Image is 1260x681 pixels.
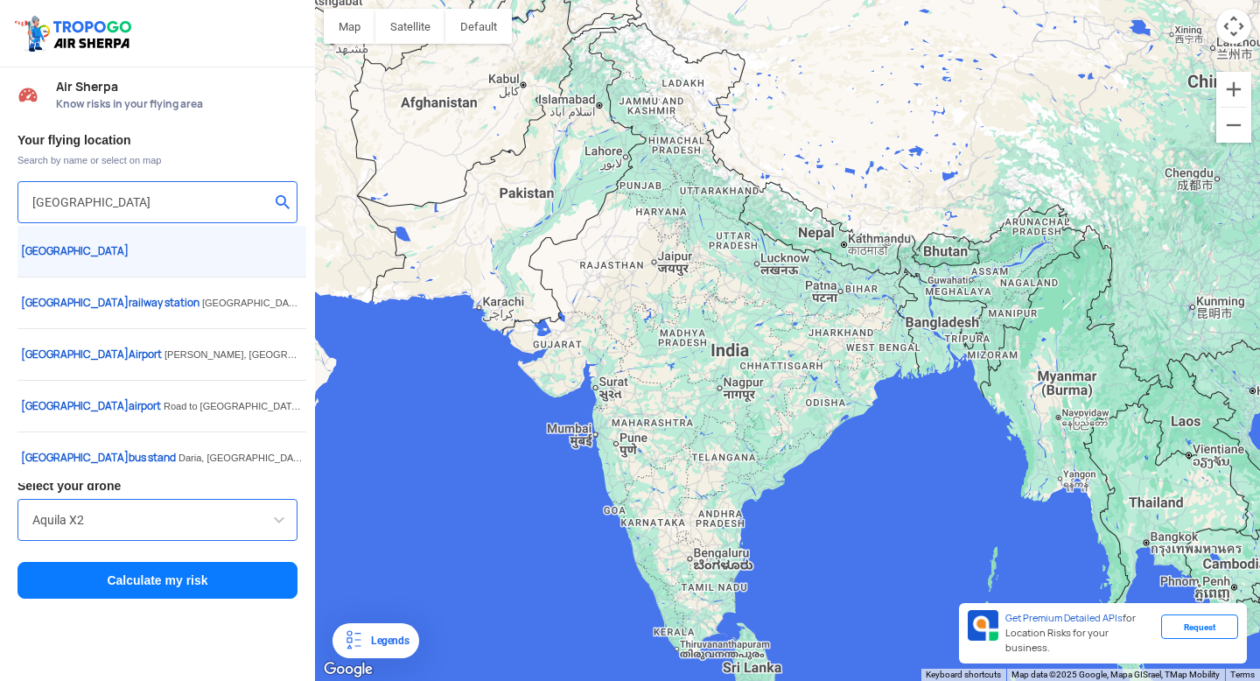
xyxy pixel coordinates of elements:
[56,80,297,94] span: Air Sherpa
[21,348,129,362] span: [GEOGRAPHIC_DATA]
[17,84,38,105] img: Risk Scores
[21,399,164,413] span: airport
[202,298,619,308] span: [GEOGRAPHIC_DATA], [GEOGRAPHIC_DATA], [GEOGRAPHIC_DATA], [GEOGRAPHIC_DATA]
[21,244,129,258] span: [GEOGRAPHIC_DATA]
[968,610,998,641] img: Premium APIs
[17,153,297,167] span: Search by name or select on map
[17,480,297,492] h3: Select your drone
[21,296,202,310] span: railway station
[364,630,409,651] div: Legends
[343,630,364,651] img: Legends
[1230,670,1255,679] a: Terms
[1216,72,1251,107] button: Zoom in
[1216,9,1251,44] button: Map camera controls
[17,134,297,146] h3: Your flying location
[324,9,375,44] button: Show street map
[21,348,164,362] span: Airport
[1216,108,1251,143] button: Zoom out
[164,349,349,360] span: [PERSON_NAME], [GEOGRAPHIC_DATA]
[21,399,129,413] span: [GEOGRAPHIC_DATA]
[21,451,178,465] span: bus stand
[319,658,377,681] a: Open this area in Google Maps (opens a new window)
[998,610,1161,656] div: for Location Risks for your business.
[17,562,297,599] button: Calculate my risk
[319,658,377,681] img: Google
[21,296,129,310] span: [GEOGRAPHIC_DATA]
[1161,614,1238,639] div: Request
[32,192,269,213] input: Search your flying location
[375,9,445,44] button: Show satellite imagery
[13,13,137,53] img: ic_tgdronemaps.svg
[1005,612,1123,624] span: Get Premium Detailed APIs
[1011,670,1220,679] span: Map data ©2025 Google, Mapa GISrael, TMap Mobility
[178,453,307,463] span: Daria, [GEOGRAPHIC_DATA]
[926,669,1001,681] button: Keyboard shortcuts
[56,97,297,111] span: Know risks in your flying area
[21,451,129,465] span: [GEOGRAPHIC_DATA]
[32,509,283,530] input: Search by name or Brand
[164,401,511,411] span: Road to [GEOGRAPHIC_DATA], [GEOGRAPHIC_DATA], [GEOGRAPHIC_DATA]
